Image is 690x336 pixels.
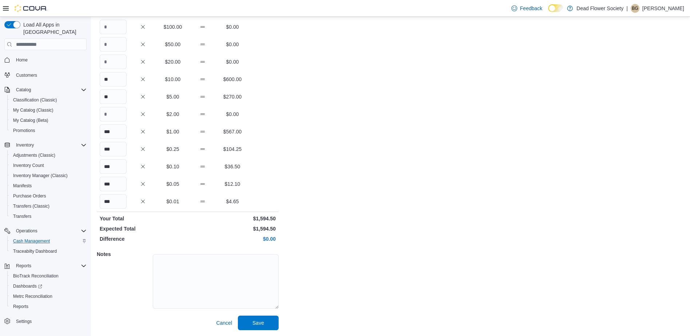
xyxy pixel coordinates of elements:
[16,263,31,269] span: Reports
[1,140,89,150] button: Inventory
[13,273,59,279] span: BioTrack Reconciliation
[7,191,89,201] button: Purchase Orders
[100,235,186,243] p: Difference
[1,261,89,271] button: Reports
[7,160,89,171] button: Inventory Count
[13,304,28,309] span: Reports
[10,247,87,256] span: Traceabilty Dashboard
[626,4,628,13] p: |
[189,225,276,232] p: $1,594.50
[100,142,127,156] input: Quantity
[219,23,246,31] p: $0.00
[100,159,127,174] input: Quantity
[10,212,87,221] span: Transfers
[100,225,186,232] p: Expected Total
[7,201,89,211] button: Transfers (Classic)
[219,128,246,135] p: $567.00
[7,301,89,312] button: Reports
[548,4,563,12] input: Dark Mode
[10,237,53,245] a: Cash Management
[159,58,186,65] p: $20.00
[13,173,68,179] span: Inventory Manager (Classic)
[100,215,186,222] p: Your Total
[219,58,246,65] p: $0.00
[213,316,235,330] button: Cancel
[7,211,89,221] button: Transfers
[1,85,89,95] button: Catalog
[7,171,89,181] button: Inventory Manager (Classic)
[10,126,87,135] span: Promotions
[10,96,60,104] a: Classification (Classic)
[10,292,55,301] a: Metrc Reconciliation
[13,293,52,299] span: Metrc Reconciliation
[10,151,87,160] span: Adjustments (Classic)
[1,69,89,80] button: Customers
[13,248,57,254] span: Traceabilty Dashboard
[13,317,35,326] a: Settings
[10,161,87,170] span: Inventory Count
[159,180,186,188] p: $0.05
[13,141,87,149] span: Inventory
[7,246,89,256] button: Traceabilty Dashboard
[10,181,87,190] span: Manifests
[508,1,545,16] a: Feedback
[7,281,89,291] a: Dashboards
[1,226,89,236] button: Operations
[100,20,127,34] input: Quantity
[10,171,71,180] a: Inventory Manager (Classic)
[100,194,127,209] input: Quantity
[13,163,44,168] span: Inventory Count
[13,141,37,149] button: Inventory
[13,152,55,158] span: Adjustments (Classic)
[159,93,186,100] p: $5.00
[219,145,246,153] p: $104.25
[100,89,127,104] input: Quantity
[219,198,246,205] p: $4.65
[159,163,186,170] p: $0.10
[16,72,37,78] span: Customers
[1,55,89,65] button: Home
[13,70,87,79] span: Customers
[159,41,186,48] p: $50.00
[13,85,34,94] button: Catalog
[238,316,279,330] button: Save
[13,97,57,103] span: Classification (Classic)
[13,128,35,133] span: Promotions
[97,247,151,261] h5: Notes
[10,171,87,180] span: Inventory Manager (Classic)
[10,282,87,291] span: Dashboards
[7,291,89,301] button: Metrc Reconciliation
[219,163,246,170] p: $36.50
[13,261,34,270] button: Reports
[219,41,246,48] p: $0.00
[7,115,89,125] button: My Catalog (Beta)
[13,227,87,235] span: Operations
[10,192,87,200] span: Purchase Orders
[13,283,42,289] span: Dashboards
[632,4,638,13] span: BG
[100,177,127,191] input: Quantity
[159,128,186,135] p: $1.00
[159,76,186,83] p: $10.00
[7,105,89,115] button: My Catalog (Classic)
[10,151,58,160] a: Adjustments (Classic)
[631,4,639,13] div: Brittany Garrett
[16,228,37,234] span: Operations
[7,95,89,105] button: Classification (Classic)
[16,319,32,324] span: Settings
[7,181,89,191] button: Manifests
[189,215,276,222] p: $1,594.50
[10,237,87,245] span: Cash Management
[13,55,87,64] span: Home
[7,271,89,281] button: BioTrack Reconciliation
[10,292,87,301] span: Metrc Reconciliation
[252,319,264,327] span: Save
[7,125,89,136] button: Promotions
[10,247,60,256] a: Traceabilty Dashboard
[10,181,35,190] a: Manifests
[10,161,47,170] a: Inventory Count
[20,21,87,36] span: Load All Apps in [GEOGRAPHIC_DATA]
[13,183,32,189] span: Manifests
[10,272,87,280] span: BioTrack Reconciliation
[10,302,31,311] a: Reports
